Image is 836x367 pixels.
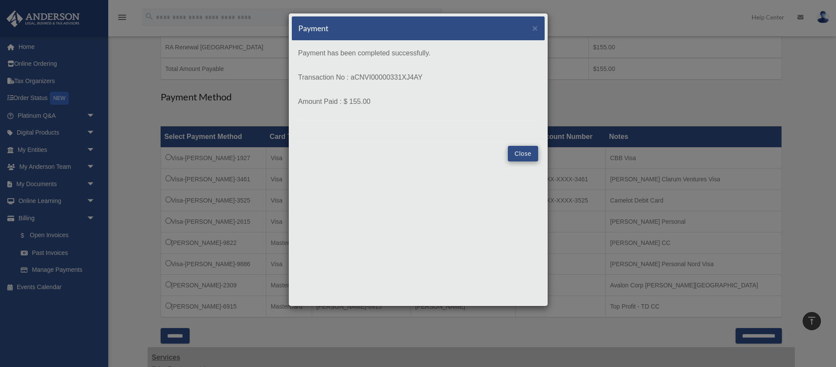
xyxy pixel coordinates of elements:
[298,71,538,84] p: Transaction No : aCNVI00000331XJ4AY
[508,146,538,161] button: Close
[533,23,538,33] span: ×
[298,96,538,108] p: Amount Paid : $ 155.00
[298,47,538,59] p: Payment has been completed successfully.
[533,23,538,32] button: Close
[298,23,329,34] h5: Payment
